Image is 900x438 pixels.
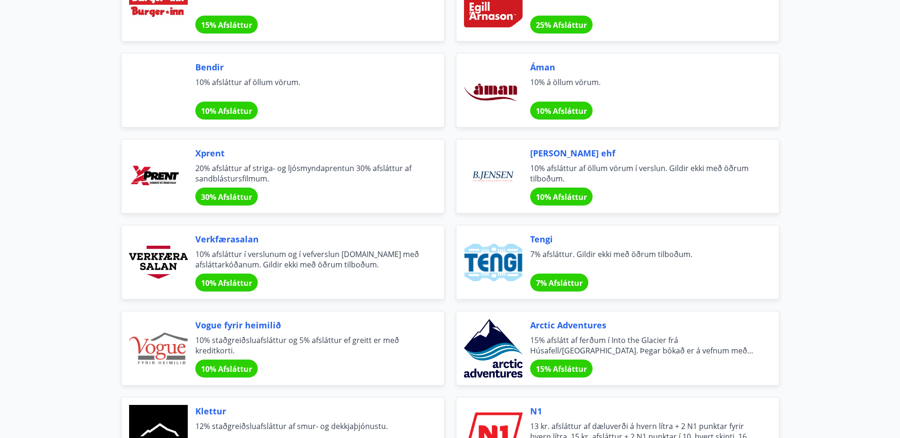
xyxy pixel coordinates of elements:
[536,106,587,116] span: 10% Afsláttur
[536,278,583,288] span: 7% Afsláttur
[530,319,756,331] span: Arctic Adventures
[530,233,756,245] span: Tengi
[530,163,756,184] span: 10% afsláttur af öllum vörum í verslun. Gildir ekki með öðrum tilboðum.
[195,77,421,98] span: 10% afsláttur af öllum vörum.
[530,147,756,159] span: [PERSON_NAME] ehf
[195,319,421,331] span: Vogue fyrir heimilið
[201,364,252,374] span: 10% Afsláttur
[530,335,756,356] span: 15% afslátt af ferðum í Into the Glacier frá Húsafell/[GEOGRAPHIC_DATA]. Þegar bókað er á vefnum ...
[530,77,756,98] span: 10% á öllum vörum.
[195,249,421,270] span: 10% afsláttur í verslunum og í vefverslun [DOMAIN_NAME] með afsláttarkóðanum. Gildir ekki með öðr...
[536,20,587,30] span: 25% Afsláttur
[536,192,587,202] span: 10% Afsláttur
[195,405,421,417] span: Klettur
[195,147,421,159] span: Xprent
[195,61,421,73] span: Bendir
[195,335,421,356] span: 10% staðgreiðsluafsláttur og 5% afsláttur ef greitt er með kreditkorti.
[201,278,252,288] span: 10% Afsláttur
[195,163,421,184] span: 20% afsláttur af striga- og ljósmyndaprentun 30% afsláttur af sandblástursfilmum.
[530,249,756,270] span: 7% afsláttur. Gildir ekki með öðrum tilboðum.
[530,405,756,417] span: N1
[201,20,252,30] span: 15% Afsláttur
[536,364,587,374] span: 15% Afsláttur
[530,61,756,73] span: Áman
[201,106,252,116] span: 10% Afsláttur
[195,233,421,245] span: Verkfærasalan
[201,192,252,202] span: 30% Afsláttur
